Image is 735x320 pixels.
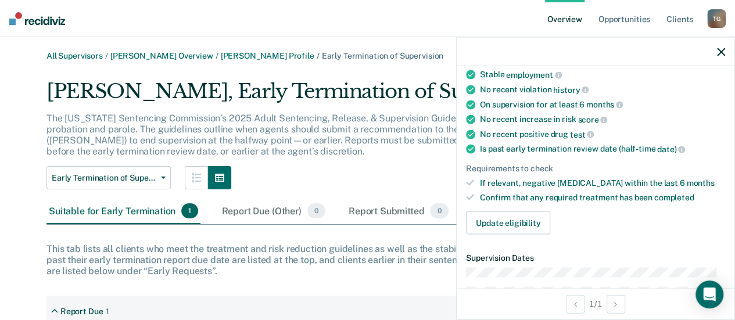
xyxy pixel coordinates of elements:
img: Recidiviz [9,12,65,25]
div: Requirements to check [466,164,725,174]
span: 0 [430,203,448,218]
dt: Supervision Dates [466,253,725,263]
div: Is past early termination review date (half-time [480,144,725,154]
span: months [686,178,714,187]
span: score [578,115,607,124]
span: completed [654,192,694,202]
div: 1 [105,307,109,317]
div: [PERSON_NAME], Early Termination of Supervision [46,80,689,113]
div: No recent increase in risk [480,114,725,125]
div: Report Submitted [346,199,451,224]
div: Report Due (Other) [219,199,327,224]
span: / [213,51,221,60]
a: [PERSON_NAME] Overview [110,51,213,60]
span: date) [657,145,685,154]
a: All Supervisors [46,51,103,60]
div: No recent violation [480,85,725,95]
div: Stable [480,70,725,80]
div: Open Intercom Messenger [695,281,723,308]
button: Update eligibility [466,211,550,235]
a: [PERSON_NAME] Profile [221,51,314,60]
span: employment [506,70,561,80]
div: Confirm that any required treatment has been [480,192,725,202]
div: Suitable for Early Termination [46,199,200,224]
span: months [586,100,623,109]
div: If relevant, negative [MEDICAL_DATA] within the last 6 [480,178,725,188]
p: The [US_STATE] Sentencing Commission’s 2025 Adult Sentencing, Release, & Supervision Guidelines e... [46,113,671,157]
button: Previous Opportunity [566,294,585,313]
span: 0 [307,203,325,218]
div: This tab lists all clients who meet the treatment and risk reduction guidelines as well as the st... [46,243,689,277]
span: / [314,51,322,60]
div: Report Due [60,307,103,317]
button: Next Opportunity [607,294,625,313]
div: No recent positive drug [480,129,725,139]
span: 1 [181,203,198,218]
div: On supervision for at least 6 [480,99,725,110]
span: history [553,85,589,94]
span: / [103,51,110,60]
span: test [570,130,594,139]
span: Early Termination of Supervision [52,173,156,183]
div: T G [707,9,726,28]
div: 1 / 1 [457,288,734,319]
span: Early Termination of Supervision [322,51,444,60]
